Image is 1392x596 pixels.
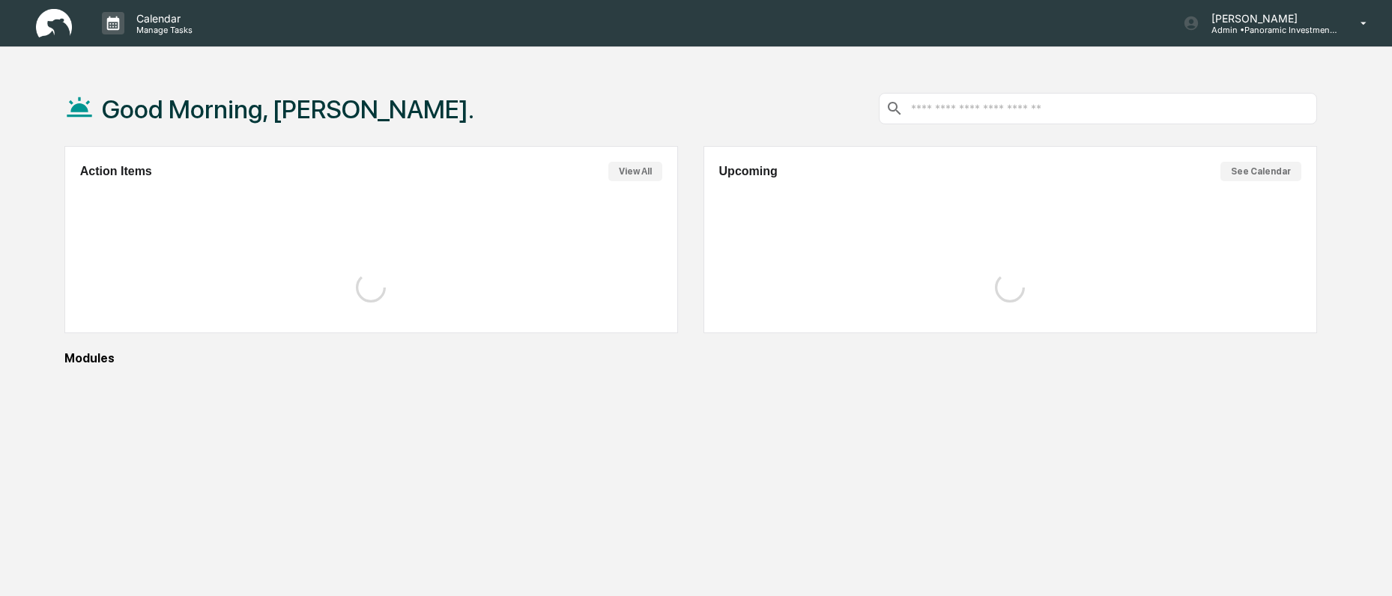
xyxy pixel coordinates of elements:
[80,165,152,178] h2: Action Items
[1199,12,1339,25] p: [PERSON_NAME]
[1199,25,1339,35] p: Admin • Panoramic Investment Advisors
[64,351,1317,365] div: Modules
[608,162,662,181] button: View All
[36,9,72,38] img: logo
[102,94,474,124] h1: Good Morning, [PERSON_NAME].
[124,25,200,35] p: Manage Tasks
[1220,162,1301,181] button: See Calendar
[124,12,200,25] p: Calendar
[719,165,778,178] h2: Upcoming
